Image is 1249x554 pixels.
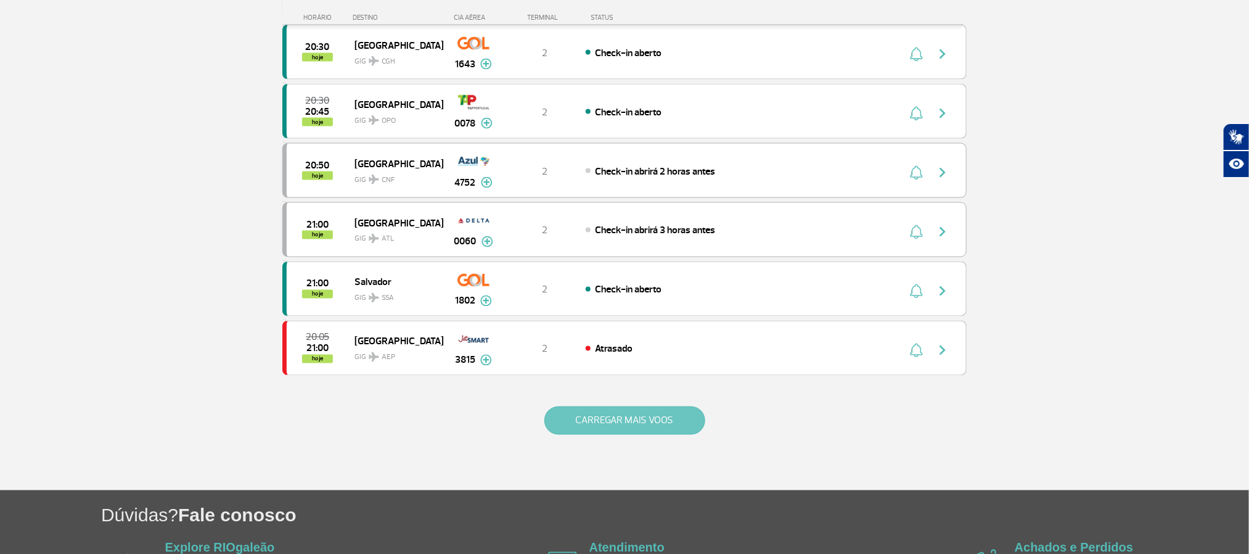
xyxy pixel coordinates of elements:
span: 0078 [455,116,476,131]
img: mais-info-painel-voo.svg [481,177,493,188]
span: [GEOGRAPHIC_DATA] [354,155,433,172]
img: destiny_airplane.svg [369,175,379,184]
span: 2025-09-29 20:30:00 [306,96,330,105]
span: Check-in aberto [595,47,661,59]
img: destiny_airplane.svg [369,293,379,303]
span: 2025-09-29 20:50:00 [306,161,330,170]
img: seta-direita-painel-voo.svg [935,284,950,299]
div: STATUS [584,14,685,22]
img: mais-info-painel-voo.svg [480,355,492,366]
img: destiny_airplane.svg [369,352,379,362]
span: Check-in aberto [595,284,661,296]
span: 0060 [454,234,477,249]
span: 2 [542,165,547,178]
img: sino-painel-voo.svg [910,343,923,358]
img: sino-painel-voo.svg [910,225,923,239]
span: hoje [302,290,333,299]
span: OPO [382,115,396,126]
button: Abrir tradutor de língua de sinais. [1223,123,1249,151]
img: destiny_airplane.svg [369,234,379,244]
span: 4752 [455,175,476,190]
img: destiny_airplane.svg [369,56,379,66]
img: mais-info-painel-voo.svg [480,59,492,70]
span: CNF [382,175,395,186]
span: [GEOGRAPHIC_DATA] [354,215,433,231]
span: Salvador [354,274,433,290]
span: 2025-09-29 21:00:00 [306,279,329,288]
span: ATL [382,234,394,245]
img: sino-painel-voo.svg [910,165,923,180]
span: 2 [542,284,547,296]
button: CARREGAR MAIS VOOS [544,407,705,435]
span: AEP [382,352,395,363]
img: seta-direita-painel-voo.svg [935,165,950,180]
h1: Dúvidas? [101,503,1249,528]
img: destiny_airplane.svg [369,115,379,125]
span: Check-in abrirá 3 horas antes [595,225,715,237]
img: mais-info-painel-voo.svg [481,118,493,129]
img: sino-painel-voo.svg [910,106,923,121]
span: 1802 [455,294,475,308]
span: 2025-09-29 20:45:00 [306,107,330,116]
span: [GEOGRAPHIC_DATA] [354,37,433,53]
img: mais-info-painel-voo.svg [480,296,492,307]
span: 2 [542,225,547,237]
span: SSA [382,293,394,304]
span: hoje [302,53,333,62]
span: 3815 [455,353,475,368]
span: Check-in aberto [595,106,661,118]
div: CIA AÉREA [443,14,504,22]
span: 1643 [455,57,475,72]
span: Atrasado [595,343,633,355]
span: CGH [382,56,395,67]
span: 2025-09-29 20:30:00 [306,43,330,51]
img: sino-painel-voo.svg [910,47,923,62]
span: 2 [542,106,547,118]
span: 2 [542,343,547,355]
span: GIG [354,345,433,363]
div: TERMINAL [504,14,584,22]
img: sino-painel-voo.svg [910,284,923,299]
div: DESTINO [353,14,443,22]
img: seta-direita-painel-voo.svg [935,225,950,239]
span: 2025-09-29 21:00:00 [306,344,329,353]
span: hoje [302,231,333,239]
span: Check-in abrirá 2 horas antes [595,165,715,178]
span: [GEOGRAPHIC_DATA] [354,333,433,349]
span: GIG [354,286,433,304]
span: hoje [302,172,333,180]
img: mais-info-painel-voo.svg [481,236,493,247]
span: GIG [354,49,433,67]
img: seta-direita-painel-voo.svg [935,343,950,358]
div: Plugin de acessibilidade da Hand Talk. [1223,123,1249,178]
span: hoje [302,355,333,363]
img: seta-direita-painel-voo.svg [935,47,950,62]
span: 2025-09-29 21:00:00 [306,220,329,229]
span: 2 [542,47,547,59]
span: [GEOGRAPHIC_DATA] [354,96,433,112]
img: seta-direita-painel-voo.svg [935,106,950,121]
span: GIG [354,109,433,126]
div: HORÁRIO [286,14,353,22]
span: GIG [354,227,433,245]
span: Fale conosco [178,505,297,526]
button: Abrir recursos assistivos. [1223,151,1249,178]
span: hoje [302,118,333,126]
span: GIG [354,168,433,186]
span: 2025-09-29 20:05:00 [306,333,329,342]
